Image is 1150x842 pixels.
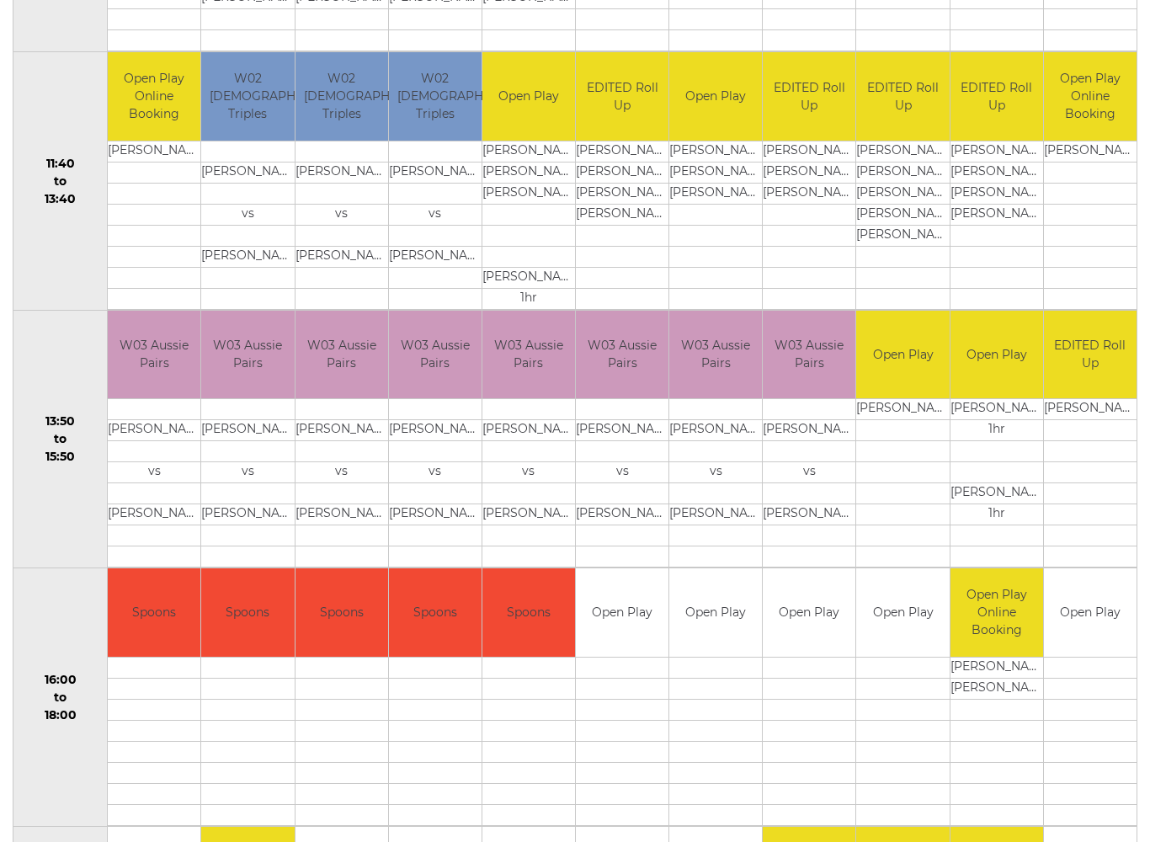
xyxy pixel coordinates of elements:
td: [PERSON_NAME] [1044,141,1137,162]
td: vs [295,204,388,225]
td: Open Play [856,568,949,657]
td: Spoons [108,568,200,657]
td: EDITED Roll Up [950,52,1043,141]
td: [PERSON_NAME] [482,162,575,183]
td: Open Play [763,568,855,657]
td: [PERSON_NAME] [856,141,949,162]
td: Open Play Online Booking [1044,52,1137,141]
td: vs [763,462,855,483]
td: W03 Aussie Pairs [576,311,668,399]
td: [PERSON_NAME] [482,141,575,162]
td: [PERSON_NAME] [669,504,762,525]
td: W03 Aussie Pairs [389,311,482,399]
td: [PERSON_NAME] [295,504,388,525]
td: [PERSON_NAME] [576,141,668,162]
td: Open Play [482,52,575,141]
td: Open Play Online Booking [108,52,200,141]
td: Open Play [669,52,762,141]
td: [PERSON_NAME] [201,420,294,441]
td: Open Play [950,311,1043,399]
td: vs [295,462,388,483]
td: EDITED Roll Up [856,52,949,141]
td: EDITED Roll Up [1044,311,1137,399]
td: [PERSON_NAME] [108,504,200,525]
td: W02 [DEMOGRAPHIC_DATA] Triples [389,52,482,141]
td: [PERSON_NAME] [576,183,668,204]
td: [PERSON_NAME] [669,162,762,183]
td: W03 Aussie Pairs [763,311,855,399]
td: vs [482,462,575,483]
td: vs [201,462,294,483]
td: [PERSON_NAME] [389,162,482,183]
td: 1hr [482,288,575,309]
td: [PERSON_NAME] [950,657,1043,678]
td: [PERSON_NAME] [295,162,388,183]
td: [PERSON_NAME] [576,420,668,441]
td: [PERSON_NAME] [763,504,855,525]
td: [PERSON_NAME] [482,504,575,525]
td: Spoons [389,568,482,657]
td: EDITED Roll Up [576,52,668,141]
td: [PERSON_NAME] [950,678,1043,699]
td: [PERSON_NAME] [201,504,294,525]
td: EDITED Roll Up [763,52,855,141]
td: [PERSON_NAME] [295,420,388,441]
td: W02 [DEMOGRAPHIC_DATA] Triples [295,52,388,141]
td: [PERSON_NAME] [389,420,482,441]
td: [PERSON_NAME] [856,183,949,204]
td: 11:40 to 13:40 [13,52,108,311]
td: vs [108,462,200,483]
td: Spoons [295,568,388,657]
td: [PERSON_NAME] [669,183,762,204]
td: 1hr [950,504,1043,525]
td: vs [576,462,668,483]
td: [PERSON_NAME] [482,420,575,441]
td: [PERSON_NAME] [389,504,482,525]
td: [PERSON_NAME] [950,183,1043,204]
td: [PERSON_NAME] [763,141,855,162]
td: W02 [DEMOGRAPHIC_DATA] Triples [201,52,294,141]
td: [PERSON_NAME] [576,204,668,225]
td: [PERSON_NAME] [482,183,575,204]
td: Open Play [669,568,762,657]
td: Open Play [1044,568,1137,657]
td: [PERSON_NAME] [856,225,949,246]
td: W03 Aussie Pairs [295,311,388,399]
td: W03 Aussie Pairs [108,311,200,399]
td: [PERSON_NAME] [1044,399,1137,420]
td: Open Play Online Booking [950,568,1043,657]
td: [PERSON_NAME] [763,420,855,441]
td: [PERSON_NAME] [856,204,949,225]
td: [PERSON_NAME] [856,399,949,420]
td: [PERSON_NAME] [950,399,1043,420]
td: vs [389,204,482,225]
td: vs [201,204,294,225]
td: [PERSON_NAME] [763,183,855,204]
td: [PERSON_NAME] [576,162,668,183]
td: [PERSON_NAME] [950,204,1043,225]
td: 13:50 to 15:50 [13,310,108,568]
td: W03 Aussie Pairs [201,311,294,399]
td: Open Play [856,311,949,399]
td: W03 Aussie Pairs [482,311,575,399]
td: [PERSON_NAME] [201,162,294,183]
td: [PERSON_NAME] [950,141,1043,162]
td: [PERSON_NAME] [108,141,200,162]
td: Spoons [201,568,294,657]
td: 16:00 to 18:00 [13,568,108,827]
td: W03 Aussie Pairs [669,311,762,399]
td: [PERSON_NAME] [201,246,294,267]
td: [PERSON_NAME] [108,420,200,441]
td: [PERSON_NAME] [576,504,668,525]
td: [PERSON_NAME] [295,246,388,267]
td: [PERSON_NAME] [389,246,482,267]
td: Spoons [482,568,575,657]
td: [PERSON_NAME] [669,141,762,162]
td: [PERSON_NAME] [856,162,949,183]
td: [PERSON_NAME] [763,162,855,183]
td: [PERSON_NAME] [669,420,762,441]
td: 1hr [950,420,1043,441]
td: vs [669,462,762,483]
td: [PERSON_NAME] [950,483,1043,504]
td: vs [389,462,482,483]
